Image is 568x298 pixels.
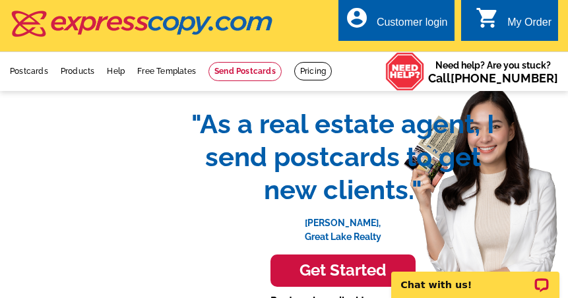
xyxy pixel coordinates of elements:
a: Free Templates [137,67,196,76]
span: "As a real estate agent, I send postcards to get new clients." [178,107,508,206]
a: account_circle Customer login [345,15,448,31]
p: [PERSON_NAME], Great Lake Realty [178,206,508,244]
a: Get Started [178,254,508,287]
a: Products [61,67,95,76]
a: shopping_cart My Order [476,15,552,31]
img: help [385,52,425,91]
span: Need help? Are you stuck? [428,59,558,85]
span: Call [428,71,558,85]
i: shopping_cart [476,6,499,30]
h3: Get Started [287,261,399,280]
div: Customer login [377,16,448,35]
iframe: LiveChat chat widget [383,256,568,298]
div: My Order [507,16,552,35]
a: Help [107,67,125,76]
a: [PHONE_NUMBER] [451,71,558,85]
a: Postcards [10,67,48,76]
i: account_circle [345,6,369,30]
